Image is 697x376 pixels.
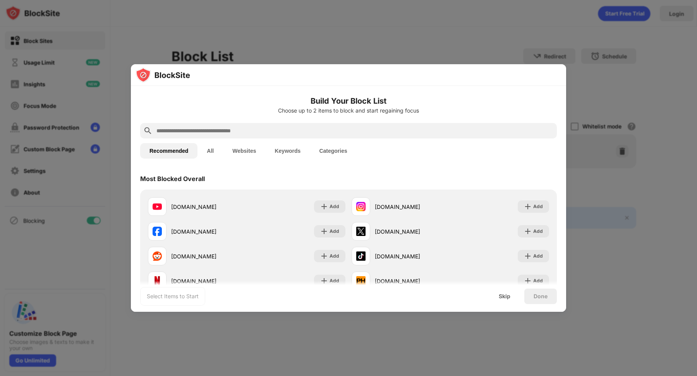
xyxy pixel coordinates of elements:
[533,227,543,235] div: Add
[533,252,543,260] div: Add
[153,251,162,261] img: favicons
[533,277,543,285] div: Add
[140,143,197,159] button: Recommended
[356,251,366,261] img: favicons
[310,143,356,159] button: Categories
[356,227,366,236] img: favicons
[153,202,162,211] img: favicons
[143,126,153,135] img: search.svg
[375,252,450,260] div: [DOMAIN_NAME]
[197,143,223,159] button: All
[356,202,366,211] img: favicons
[375,227,450,236] div: [DOMAIN_NAME]
[375,203,450,211] div: [DOMAIN_NAME]
[499,293,510,299] div: Skip
[140,175,205,183] div: Most Blocked Overall
[330,252,339,260] div: Add
[223,143,265,159] button: Websites
[375,277,450,285] div: [DOMAIN_NAME]
[153,227,162,236] img: favicons
[171,277,247,285] div: [DOMAIN_NAME]
[140,108,557,114] div: Choose up to 2 items to block and start regaining focus
[265,143,310,159] button: Keywords
[140,95,557,107] h6: Build Your Block List
[171,252,247,260] div: [DOMAIN_NAME]
[330,277,339,285] div: Add
[330,203,339,210] div: Add
[171,203,247,211] div: [DOMAIN_NAME]
[153,276,162,285] img: favicons
[171,227,247,236] div: [DOMAIN_NAME]
[356,276,366,285] img: favicons
[147,292,199,300] div: Select Items to Start
[136,67,190,83] img: logo-blocksite.svg
[534,293,548,299] div: Done
[533,203,543,210] div: Add
[330,227,339,235] div: Add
